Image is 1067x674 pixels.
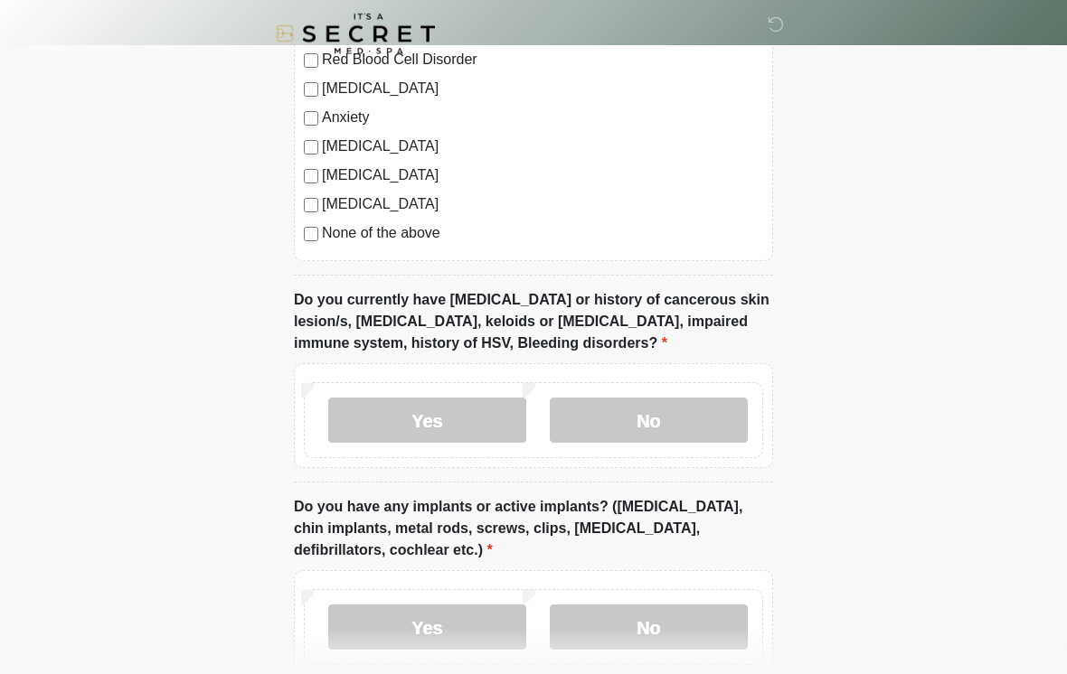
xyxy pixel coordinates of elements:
[304,83,318,98] input: [MEDICAL_DATA]
[328,398,526,444] label: Yes
[304,141,318,155] input: [MEDICAL_DATA]
[304,228,318,242] input: None of the above
[550,605,748,651] label: No
[294,290,773,355] label: Do you currently have [MEDICAL_DATA] or history of cancerous skin lesion/s, [MEDICAL_DATA], keloi...
[304,199,318,213] input: [MEDICAL_DATA]
[304,170,318,184] input: [MEDICAL_DATA]
[550,398,748,444] label: No
[322,79,763,100] label: [MEDICAL_DATA]
[322,194,763,216] label: [MEDICAL_DATA]
[322,223,763,245] label: None of the above
[322,165,763,187] label: [MEDICAL_DATA]
[328,605,526,651] label: Yes
[322,108,763,129] label: Anxiety
[304,112,318,126] input: Anxiety
[322,136,763,158] label: [MEDICAL_DATA]
[294,497,773,562] label: Do you have any implants or active implants? ([MEDICAL_DATA], chin implants, metal rods, screws, ...
[276,14,435,54] img: It's A Secret Med Spa Logo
